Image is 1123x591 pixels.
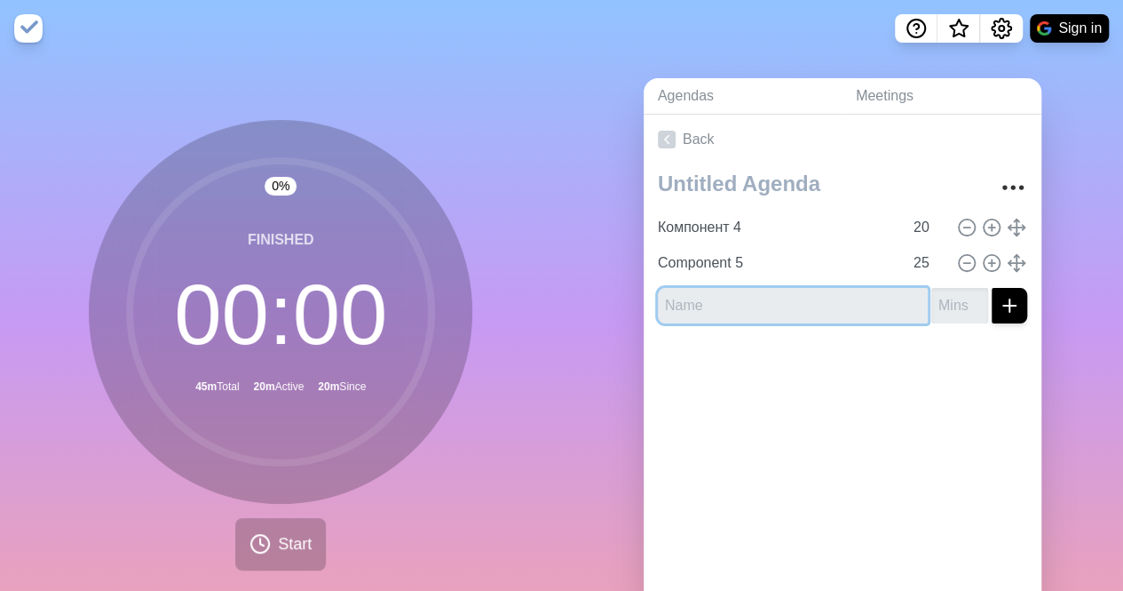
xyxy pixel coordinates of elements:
a: Meetings [842,78,1041,115]
img: google logo [1037,21,1051,36]
button: Start [235,518,326,571]
button: What’s new [937,14,980,43]
img: timeblocks logo [14,14,43,43]
button: Help [895,14,937,43]
input: Name [651,210,903,245]
button: Settings [980,14,1023,43]
button: Sign in [1030,14,1109,43]
input: Mins [931,288,988,323]
input: Name [658,288,928,323]
span: Start [278,532,312,556]
a: Back [644,115,1041,164]
input: Mins [906,245,949,281]
button: More [995,170,1031,205]
a: Agendas [644,78,842,115]
input: Name [651,245,903,281]
input: Mins [906,210,949,245]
